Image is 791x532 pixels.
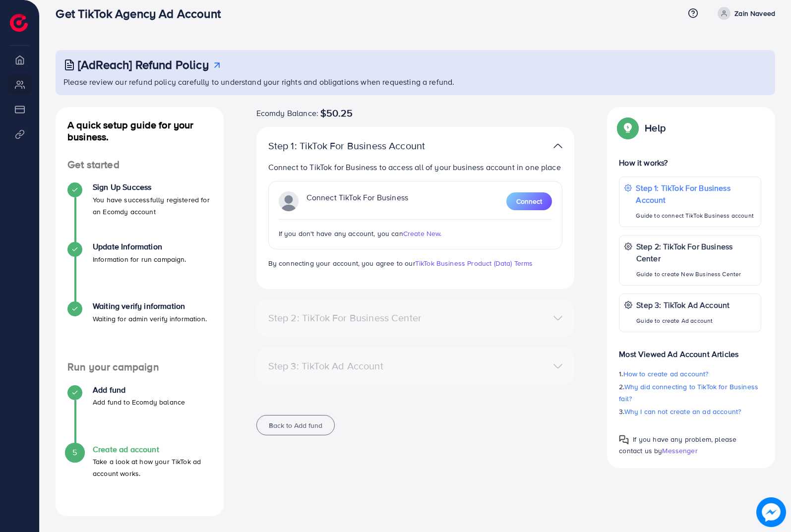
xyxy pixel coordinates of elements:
img: image [756,497,786,527]
p: Take a look at how your TikTok ad account works. [93,456,212,479]
h4: A quick setup guide for your business. [56,119,224,143]
p: Step 1: TikTok For Business Account [636,182,756,206]
a: TikTok Business Product (Data) Terms [415,258,533,268]
li: Waiting verify information [56,301,224,361]
p: Help [645,122,666,134]
span: If you don't have any account, you can [279,229,403,238]
h4: Update Information [93,242,186,251]
p: You have successfully registered for an Ecomdy account [93,194,212,218]
img: Popup guide [619,435,629,445]
p: Step 3: TikTok Ad Account [636,299,730,311]
span: If you have any problem, please contact us by [619,434,736,456]
h4: Add fund [93,385,185,395]
img: TikTok partner [279,191,299,211]
a: Zain Naveed [714,7,775,20]
h4: Run your campaign [56,361,224,373]
h3: Get TikTok Agency Ad Account [56,6,228,21]
p: Connect TikTok For Business [306,191,408,211]
span: Connect [516,196,542,206]
li: Update Information [56,242,224,301]
li: Sign Up Success [56,182,224,242]
h4: Get started [56,159,224,171]
p: Add fund to Ecomdy balance [93,396,185,408]
span: Create New. [403,229,442,238]
p: Information for run campaign. [93,253,186,265]
h4: Sign Up Success [93,182,212,192]
span: 5 [72,447,77,458]
p: Connect to TikTok for Business to access all of your business account in one place [268,161,563,173]
span: How to create ad account? [623,369,709,379]
span: Why I can not create an ad account? [624,407,741,416]
p: Step 1: TikTok For Business Account [268,140,459,152]
span: Why did connecting to TikTok for Business fail? [619,382,758,404]
p: How it works? [619,157,761,169]
img: logo [10,14,28,32]
p: Waiting for admin verify information. [93,313,207,325]
span: Ecomdy Balance: [256,107,318,119]
p: Step 2: TikTok For Business Center [636,240,756,264]
p: Most Viewed Ad Account Articles [619,340,761,360]
p: Guide to connect TikTok Business account [636,210,756,222]
span: Back to Add fund [269,420,322,430]
p: 3. [619,406,761,417]
button: Back to Add fund [256,415,335,435]
p: 2. [619,381,761,405]
p: Guide to create New Business Center [636,268,756,280]
p: 1. [619,368,761,380]
li: Create ad account [56,445,224,504]
button: Connect [506,192,552,210]
img: TikTok partner [553,139,562,153]
p: Guide to create Ad account [636,315,730,327]
p: By connecting your account, you agree to our [268,257,563,269]
p: Zain Naveed [734,7,775,19]
li: Add fund [56,385,224,445]
span: Messenger [662,446,697,456]
img: Popup guide [619,119,637,137]
p: Please review our refund policy carefully to understand your rights and obligations when requesti... [63,76,769,88]
span: $50.25 [320,107,353,119]
h4: Create ad account [93,445,212,454]
h3: [AdReach] Refund Policy [78,58,209,72]
h4: Waiting verify information [93,301,207,311]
